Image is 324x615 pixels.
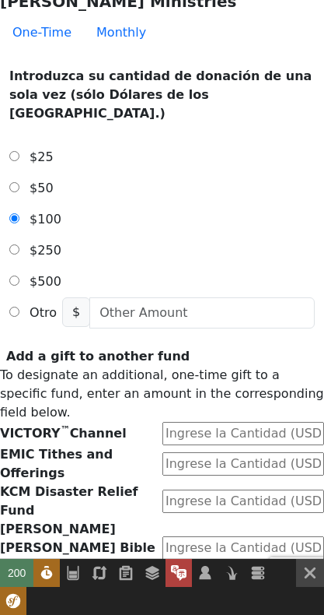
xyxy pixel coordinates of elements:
[30,149,54,164] span: $25
[30,305,57,320] span: Otro
[30,181,54,195] span: $50
[61,424,70,435] sup: ™
[162,422,324,445] input: Ingrese la Cantidad (USD)
[84,17,159,48] button: Monthly
[62,297,90,327] span: $
[162,452,324,476] input: Ingrese la Cantidad (USD)
[30,243,61,258] span: $250
[30,212,61,227] span: $100
[89,297,315,329] input: Other Amount
[162,490,324,513] input: Ingrese la Cantidad (USD)
[30,274,61,289] span: $500
[9,69,312,121] strong: Introduzca su cantidad de donación de una sola vez (sólo Dólares de los [GEOGRAPHIC_DATA].)
[162,536,324,560] input: Ingrese la Cantidad (USD)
